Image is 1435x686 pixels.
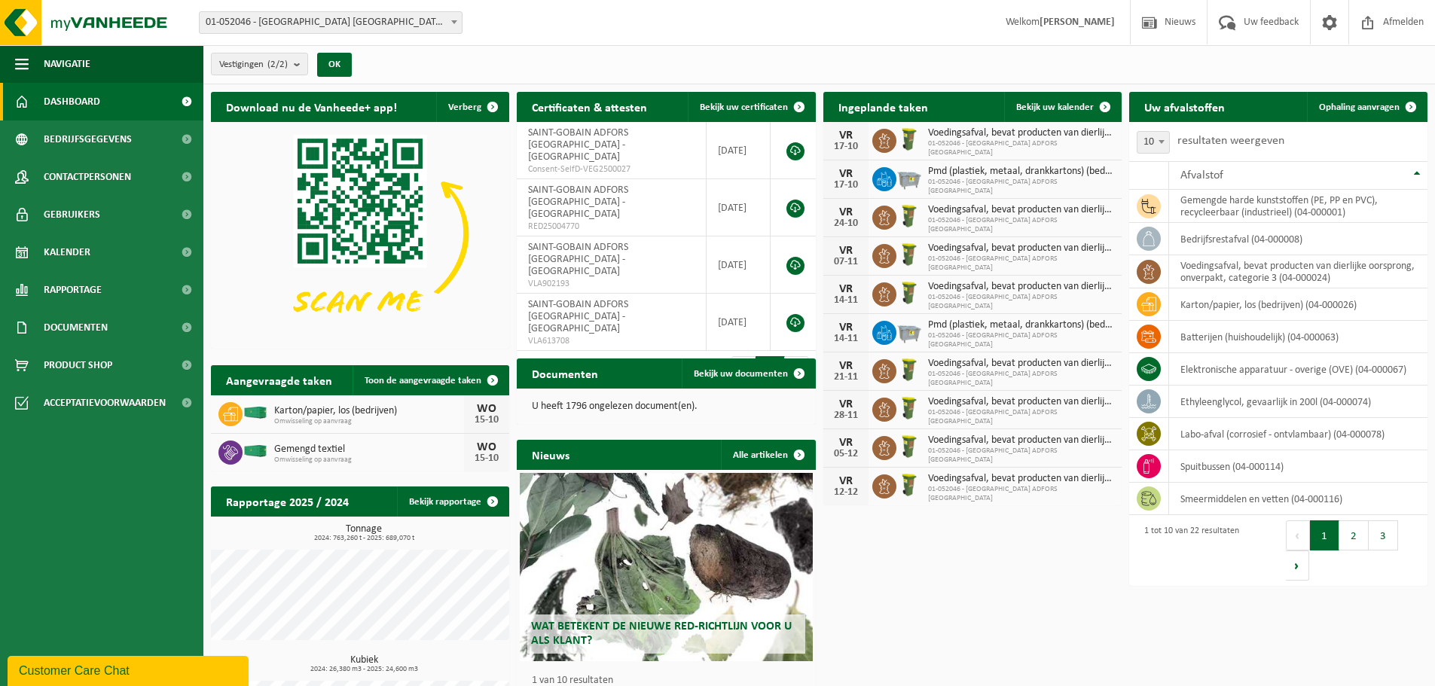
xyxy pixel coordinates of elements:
span: 01-052046 - [GEOGRAPHIC_DATA] ADFORS [GEOGRAPHIC_DATA] [928,370,1114,388]
span: Bedrijfsgegevens [44,120,132,158]
span: 10 [1137,132,1169,153]
span: Kalender [44,233,90,271]
div: VR [831,168,861,180]
div: VR [831,283,861,295]
a: Bekijk rapportage [397,486,508,517]
span: 01-052046 - [GEOGRAPHIC_DATA] ADFORS [GEOGRAPHIC_DATA] [928,255,1114,273]
td: voedingsafval, bevat producten van dierlijke oorsprong, onverpakt, categorie 3 (04-000024) [1169,255,1427,288]
p: U heeft 1796 ongelezen document(en). [532,401,800,412]
span: 10 [1137,131,1170,154]
span: 01-052046 - [GEOGRAPHIC_DATA] ADFORS [GEOGRAPHIC_DATA] [928,485,1114,503]
img: Download de VHEPlus App [211,122,509,346]
div: 14-11 [831,295,861,306]
span: RED25004770 [528,221,694,233]
div: VR [831,322,861,334]
img: WB-0060-HPE-GN-50 [896,357,922,383]
span: Dashboard [44,83,100,120]
div: 07-11 [831,257,861,267]
span: VLA902193 [528,278,694,290]
button: Vestigingen(2/2) [211,53,308,75]
div: 17-10 [831,180,861,191]
div: WO [472,403,502,415]
img: WB-0060-HPE-GN-50 [896,280,922,306]
div: 21-11 [831,372,861,383]
span: SAINT-GOBAIN ADFORS [GEOGRAPHIC_DATA] - [GEOGRAPHIC_DATA] [528,299,628,334]
span: Vestigingen [219,53,288,76]
span: 01-052046 - [GEOGRAPHIC_DATA] ADFORS [GEOGRAPHIC_DATA] [928,331,1114,349]
span: 01-052046 - [GEOGRAPHIC_DATA] ADFORS [GEOGRAPHIC_DATA] [928,139,1114,157]
span: VLA613708 [528,335,694,347]
span: Acceptatievoorwaarden [44,384,166,422]
a: Bekijk uw kalender [1004,92,1120,122]
h2: Rapportage 2025 / 2024 [211,486,364,516]
td: [DATE] [707,179,771,236]
a: Alle artikelen [721,440,814,470]
h2: Aangevraagde taken [211,365,347,395]
td: karton/papier, los (bedrijven) (04-000026) [1169,288,1427,321]
td: smeermiddelen en vetten (04-000116) [1169,483,1427,515]
div: 14-11 [831,334,861,344]
a: Ophaling aanvragen [1307,92,1426,122]
img: WB-2500-GAL-GY-01 [896,319,922,344]
div: VR [831,206,861,218]
span: Voedingsafval, bevat producten van dierlijke oorsprong, onverpakt, categorie 3 [928,204,1114,216]
span: Voedingsafval, bevat producten van dierlijke oorsprong, onverpakt, categorie 3 [928,396,1114,408]
span: Documenten [44,309,108,346]
span: Toon de aangevraagde taken [365,376,481,386]
a: Bekijk uw certificaten [688,92,814,122]
span: 2024: 26,380 m3 - 2025: 24,600 m3 [218,666,509,673]
td: elektronische apparatuur - overige (OVE) (04-000067) [1169,353,1427,386]
div: VR [831,360,861,372]
h2: Documenten [517,358,613,388]
span: 01-052046 - SAINT-GOBAIN ADFORS BELGIUM - BUGGENHOUT [200,12,462,33]
div: 15-10 [472,415,502,425]
h3: Tonnage [218,524,509,542]
div: VR [831,245,861,257]
td: batterijen (huishoudelijk) (04-000063) [1169,321,1427,353]
span: 01-052046 - [GEOGRAPHIC_DATA] ADFORS [GEOGRAPHIC_DATA] [928,216,1114,234]
span: Bekijk uw kalender [1016,102,1094,112]
span: Contactpersonen [44,158,131,196]
button: 1 [1310,520,1339,550]
h3: Kubiek [218,655,509,673]
button: 2 [1339,520,1369,550]
span: Omwisseling op aanvraag [274,417,464,426]
div: 17-10 [831,142,861,152]
span: Bekijk uw certificaten [700,102,788,112]
button: 3 [1369,520,1398,550]
span: Voedingsafval, bevat producten van dierlijke oorsprong, onverpakt, categorie 3 [928,473,1114,485]
span: Omwisseling op aanvraag [274,456,464,465]
span: Consent-SelfD-VEG2500027 [528,163,694,175]
div: 1 tot 10 van 22 resultaten [1137,519,1239,582]
span: Bekijk uw documenten [694,369,788,379]
img: WB-2500-GAL-GY-01 [896,165,922,191]
span: Product Shop [44,346,112,384]
td: bedrijfsrestafval (04-000008) [1169,223,1427,255]
div: 24-10 [831,218,861,229]
span: Voedingsafval, bevat producten van dierlijke oorsprong, onverpakt, categorie 3 [928,281,1114,293]
button: Previous [1286,520,1310,550]
img: WB-0060-HPE-GN-50 [896,127,922,152]
a: Bekijk uw documenten [682,358,814,389]
img: HK-XC-40-GN-00 [243,444,268,458]
img: WB-0060-HPE-GN-50 [896,434,922,459]
button: Verberg [436,92,508,122]
div: VR [831,398,861,410]
h2: Ingeplande taken [823,92,943,121]
img: WB-0060-HPE-GN-50 [896,242,922,267]
td: ethyleenglycol, gevaarlijk in 200l (04-000074) [1169,386,1427,418]
td: [DATE] [707,236,771,294]
td: spuitbussen (04-000114) [1169,450,1427,483]
td: labo-afval (corrosief - ontvlambaar) (04-000078) [1169,418,1427,450]
span: Ophaling aanvragen [1319,102,1400,112]
td: [DATE] [707,294,771,351]
iframe: chat widget [8,653,252,686]
span: 01-052046 - [GEOGRAPHIC_DATA] ADFORS [GEOGRAPHIC_DATA] [928,178,1114,196]
div: VR [831,130,861,142]
label: resultaten weergeven [1177,135,1284,147]
button: OK [317,53,352,77]
span: Gemengd textiel [274,444,464,456]
td: gemengde harde kunststoffen (PE, PP en PVC), recycleerbaar (industrieel) (04-000001) [1169,190,1427,223]
span: Voedingsafval, bevat producten van dierlijke oorsprong, onverpakt, categorie 3 [928,242,1114,255]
